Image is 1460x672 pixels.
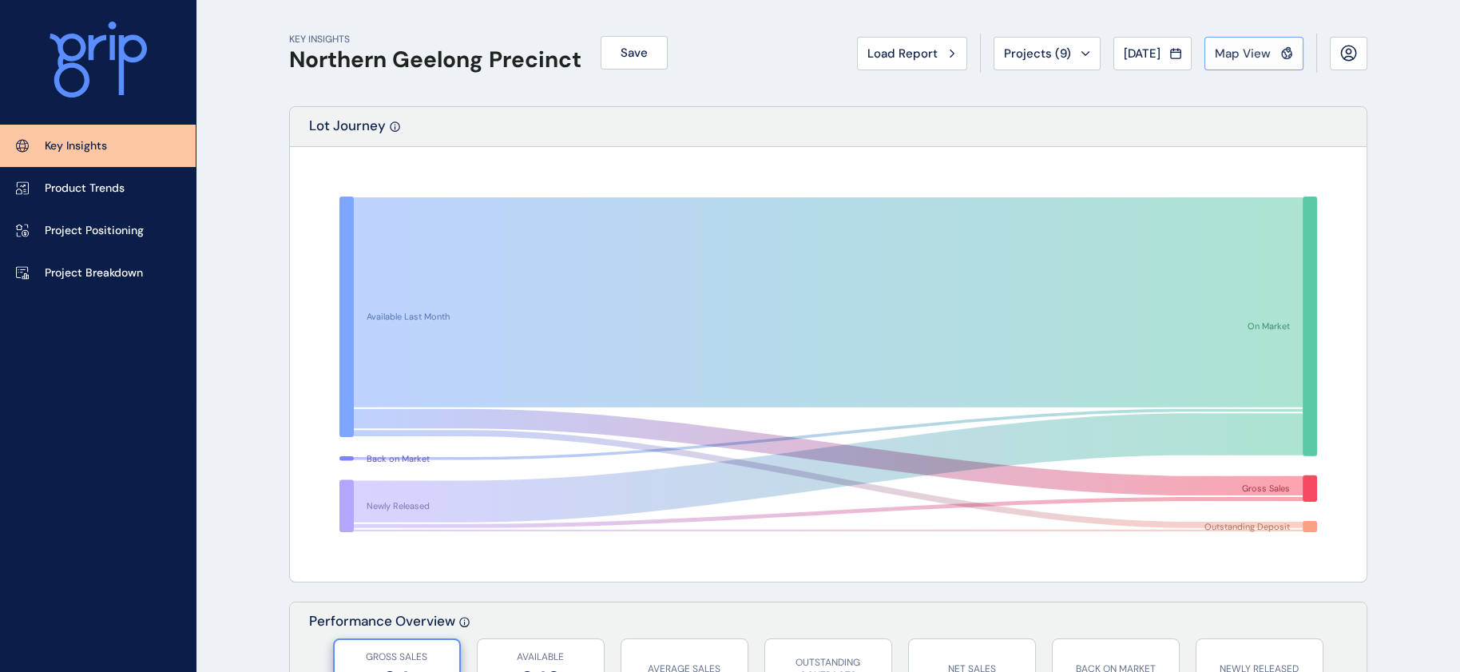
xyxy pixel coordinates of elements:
button: Projects (9) [994,37,1101,70]
p: GROSS SALES [343,650,451,664]
button: Save [601,36,668,70]
span: [DATE] [1124,46,1160,62]
p: Key Insights [45,138,107,154]
button: Map View [1204,37,1303,70]
button: [DATE] [1113,37,1192,70]
p: Product Trends [45,181,125,197]
p: Project Positioning [45,223,144,239]
h1: Northern Geelong Precinct [289,46,581,74]
p: Project Breakdown [45,265,143,281]
button: Load Report [857,37,967,70]
p: AVAILABLE [486,650,596,664]
span: Save [621,45,648,61]
span: Load Report [867,46,938,62]
span: Projects ( 9 ) [1004,46,1071,62]
p: Lot Journey [309,117,386,146]
p: KEY INSIGHTS [289,33,581,46]
span: Map View [1215,46,1271,62]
